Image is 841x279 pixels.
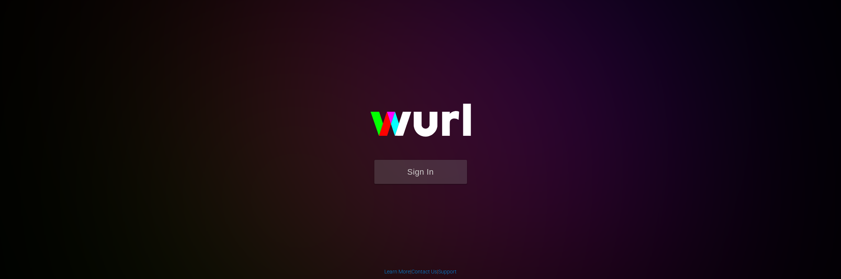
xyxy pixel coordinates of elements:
button: Sign In [374,160,467,184]
a: Contact Us [411,269,437,275]
div: | | [384,268,457,275]
a: Learn More [384,269,410,275]
a: Support [438,269,457,275]
img: wurl-logo-on-black-223613ac3d8ba8fe6dc639794a292ebdb59501304c7dfd60c99c58986ef67473.svg [347,88,495,159]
